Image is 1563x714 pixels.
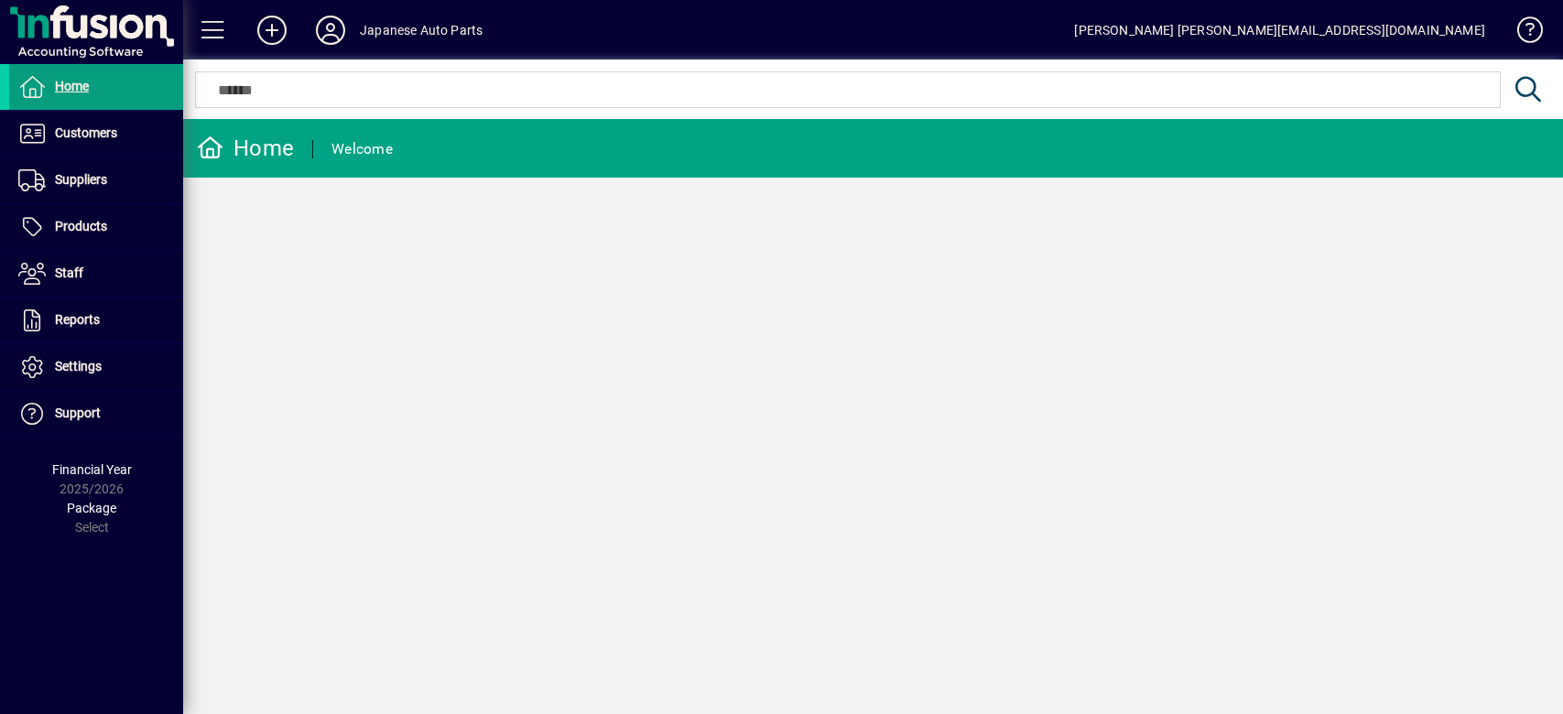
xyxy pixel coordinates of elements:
a: Reports [9,297,183,343]
span: Suppliers [55,172,107,187]
span: Products [55,219,107,233]
span: Package [67,501,116,515]
div: Home [197,134,294,163]
span: Home [55,79,89,93]
span: Staff [55,265,83,280]
a: Customers [9,111,183,157]
button: Profile [301,14,360,47]
div: [PERSON_NAME] [PERSON_NAME][EMAIL_ADDRESS][DOMAIN_NAME] [1074,16,1485,45]
span: Financial Year [52,462,132,477]
div: Japanese Auto Parts [360,16,483,45]
a: Knowledge Base [1503,4,1540,63]
a: Products [9,204,183,250]
a: Staff [9,251,183,297]
a: Suppliers [9,157,183,203]
a: Support [9,391,183,437]
div: Welcome [331,135,393,164]
span: Reports [55,312,100,327]
span: Customers [55,125,117,140]
span: Settings [55,359,102,373]
span: Support [55,406,101,420]
a: Settings [9,344,183,390]
button: Add [243,14,301,47]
